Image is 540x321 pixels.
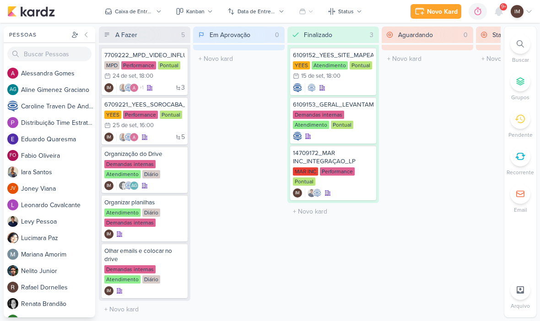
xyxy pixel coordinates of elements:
[7,216,18,227] img: Levy Pessoa
[7,68,18,79] img: Alessandra Gomes
[7,84,18,95] div: Aline Gimenez Graciano
[7,47,92,61] input: Buscar Pessoas
[130,83,139,92] img: Alessandra Gomes
[124,181,133,190] img: Caroline Traven De Andrade
[21,200,95,210] div: L e o n a r d o C a v a l c a n t e
[119,83,128,92] img: Iara Santos
[21,134,95,144] div: E d u a r d o Q u a r e s m a
[21,250,95,259] div: M a r i a n a A m o r i m
[181,85,185,91] span: 3
[119,181,128,190] img: Renata Brandão
[307,83,316,92] img: Caroline Traven De Andrade
[21,233,95,243] div: L u c i m a r a P a z
[104,275,140,284] div: Atendimento
[514,7,520,16] p: IM
[511,5,524,18] div: Isabella Machado Guimarães
[383,52,471,65] input: + Novo kard
[511,93,529,102] p: Grupos
[104,111,121,119] div: YEES
[501,3,506,11] span: 9+
[293,177,315,186] div: Pontual
[7,298,18,309] img: Renata Brandão
[427,7,458,16] div: Novo Kard
[293,111,344,119] div: Demandas internas
[104,181,113,190] div: Isabella Machado Guimarães
[21,184,95,193] div: J o n e y V i a n a
[104,265,156,273] div: Demandas internas
[460,30,471,40] div: 0
[7,249,18,260] img: Mariana Amorim
[121,61,156,70] div: Performance
[7,134,18,144] img: Eduardo Quaresma
[104,209,140,217] div: Atendimento
[107,184,111,188] p: IM
[7,183,18,194] div: Joney Viana
[293,167,318,176] div: MAR INC
[104,286,113,295] div: Criador(a): Isabella Machado Guimarães
[320,167,355,176] div: Performance
[104,83,113,92] div: Criador(a): Isabella Machado Guimarães
[119,133,128,142] img: Iara Santos
[21,266,95,276] div: N e l i t o J u n i o r
[178,30,189,40] div: 5
[7,199,18,210] img: Leonardo Cavalcante
[123,111,158,119] div: Performance
[7,232,18,243] img: Lucimara Paz
[7,265,18,276] img: Nelito Junior
[305,83,316,92] div: Colaboradores: Caroline Traven De Andrade
[293,101,373,109] div: 6109153_GERAL_LEVANTAMENTO_CRIATIVOS_ATIVOS_BIBLIOTECA_ANÚNCIOS
[350,61,372,70] div: Pontual
[107,289,111,294] p: IM
[101,303,189,316] input: + Novo kard
[293,83,302,92] img: Caroline Traven De Andrade
[307,188,316,198] img: Levy Pessoa
[7,117,18,128] img: Distribuição Time Estratégico
[107,86,111,91] p: IM
[104,198,185,207] div: Organizar planilhas
[21,217,95,226] div: L e v y P e s s o a
[158,61,180,70] div: Pontual
[504,34,536,64] li: Ctrl + F
[131,184,137,188] p: AG
[142,209,160,217] div: Diário
[130,133,139,142] img: Alessandra Gomes
[104,286,113,295] div: Isabella Machado Guimarães
[293,83,302,92] div: Criador(a): Caroline Traven De Andrade
[21,167,95,177] div: I a r a S a n t o s
[295,191,300,196] p: IM
[7,282,18,293] img: Rafael Dornelles
[271,30,283,40] div: 0
[10,153,16,158] p: FO
[10,186,16,191] p: JV
[508,131,533,139] p: Pendente
[104,219,156,227] div: Demandas internas
[181,134,185,140] span: 5
[104,101,185,109] div: 6709221_YEES_SOROCABA_AJUSTES_CAMPANHAS_MIA
[104,160,156,168] div: Demandas internas
[139,84,144,91] span: +1
[512,56,529,64] p: Buscar
[313,188,322,198] img: Caroline Traven De Andrade
[160,111,182,119] div: Pontual
[301,73,324,79] div: 15 de set
[331,121,353,129] div: Pontual
[21,283,95,292] div: R a f a e l D o r n e l l e s
[7,31,70,39] div: Pessoas
[21,299,95,309] div: R e n a t a B r a n d ã o
[104,150,185,158] div: Organização do Drive
[21,69,95,78] div: A l e s s a n d r a G o m e s
[104,83,113,92] div: Isabella Machado Guimarães
[293,51,373,59] div: 6109152_YEES_SITE_MAPEAR_ALTERAÇÃO_LOGO_SITE
[7,6,55,17] img: kardz.app
[195,52,283,65] input: + Novo kard
[21,85,95,95] div: A l i n e G i m e n e z G r a c i a n o
[142,170,160,178] div: Diário
[293,132,302,141] div: Criador(a): Caroline Traven De Andrade
[104,247,185,263] div: Olhar emails e colocar no drive
[293,61,310,70] div: YEES
[324,73,340,79] div: , 18:00
[107,232,111,237] p: IM
[21,118,95,128] div: D i s t r i b u i ç ã o T i m e E s t r a t é g i c o
[7,166,18,177] img: Iara Santos
[130,181,139,190] div: Aline Gimenez Graciano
